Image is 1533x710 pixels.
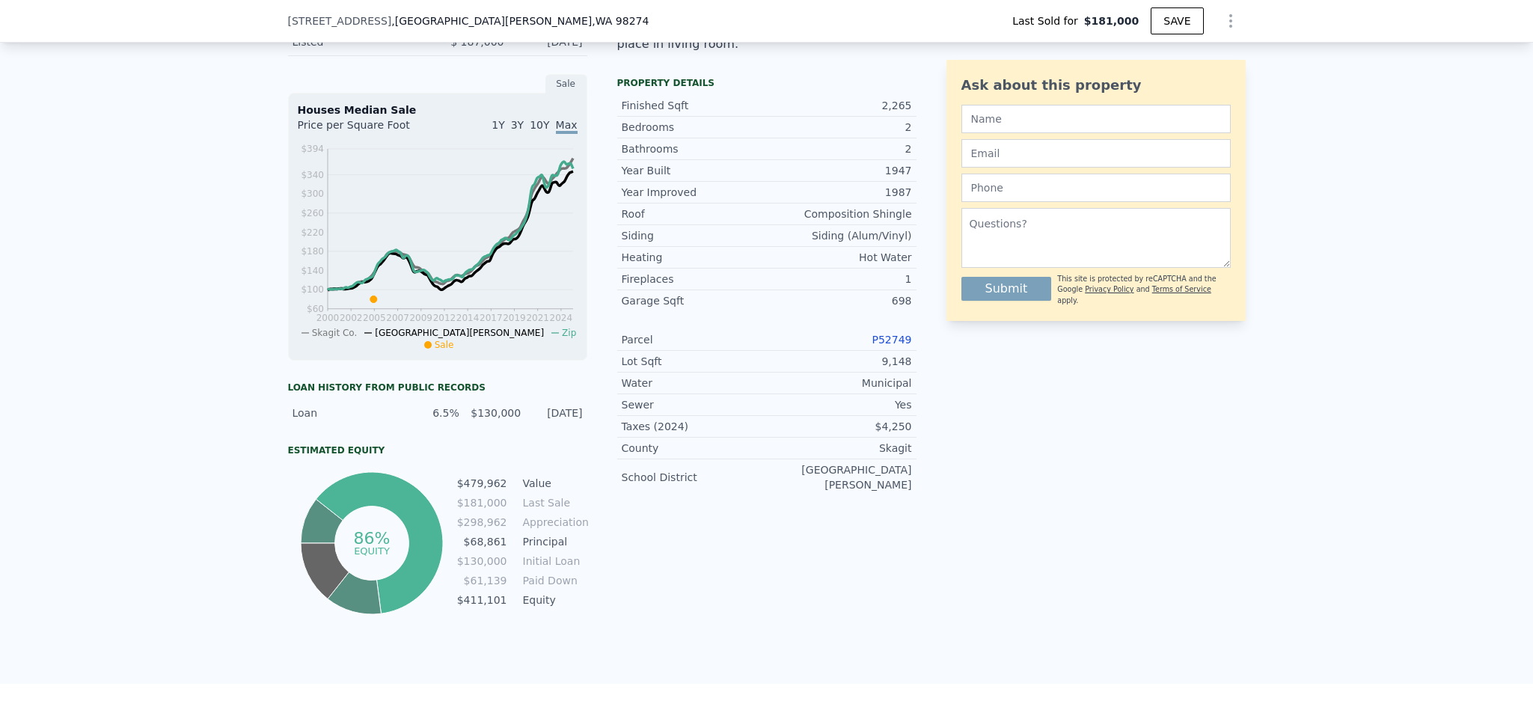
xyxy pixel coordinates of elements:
td: Principal [520,533,587,550]
span: [STREET_ADDRESS] [288,13,392,28]
div: Sewer [622,397,767,412]
td: $61,139 [456,572,508,589]
tspan: equity [354,545,390,556]
tspan: 2024 [549,313,572,323]
tspan: $60 [307,304,324,314]
td: $411,101 [456,592,508,608]
div: 2,265 [767,98,912,113]
div: Garage Sqft [622,293,767,308]
td: Initial Loan [520,553,587,569]
div: Year Improved [622,185,767,200]
td: Paid Down [520,572,587,589]
div: 1947 [767,163,912,178]
div: Year Built [622,163,767,178]
tspan: $340 [301,170,324,180]
div: Loan history from public records [288,382,587,394]
div: 9,148 [767,354,912,369]
div: 2 [767,120,912,135]
tspan: 2021 [526,313,549,323]
tspan: 2019 [503,313,526,323]
div: Yes [767,397,912,412]
tspan: 86% [354,529,391,548]
button: SAVE [1151,7,1203,34]
span: Last Sold for [1012,13,1084,28]
div: 1987 [767,185,912,200]
td: $298,962 [456,514,508,530]
div: $4,250 [767,419,912,434]
div: This site is protected by reCAPTCHA and the Google and apply. [1057,274,1230,306]
div: 2 [767,141,912,156]
div: Property details [617,77,917,89]
a: Terms of Service [1152,285,1211,293]
button: Show Options [1216,6,1246,36]
div: School District [622,470,767,485]
div: Hot Water [767,250,912,265]
td: $479,962 [456,475,508,492]
span: Max [556,119,578,134]
div: Estimated Equity [288,444,587,456]
div: Finished Sqft [622,98,767,113]
div: Composition Shingle [767,206,912,221]
input: Name [961,105,1231,133]
td: Value [520,475,587,492]
div: [DATE] [530,406,582,420]
td: $130,000 [456,553,508,569]
div: Lot Sqft [622,354,767,369]
span: , [GEOGRAPHIC_DATA][PERSON_NAME] [391,13,649,28]
tspan: 2000 [316,313,339,323]
div: County [622,441,767,456]
td: Equity [520,592,587,608]
div: 1 [767,272,912,287]
tspan: $394 [301,144,324,154]
div: Bathrooms [622,141,767,156]
button: Submit [961,277,1052,301]
input: Email [961,139,1231,168]
div: Bedrooms [622,120,767,135]
tspan: $180 [301,246,324,257]
div: [GEOGRAPHIC_DATA][PERSON_NAME] [767,462,912,492]
input: Phone [961,174,1231,202]
td: $68,861 [456,533,508,550]
div: Parcel [622,332,767,347]
span: 10Y [530,119,549,131]
tspan: 2012 [432,313,456,323]
div: Roof [622,206,767,221]
div: Sale [545,74,587,94]
span: $181,000 [1084,13,1139,28]
a: P52749 [872,334,912,346]
div: Taxes (2024) [622,419,767,434]
span: Skagit Co. [312,328,358,338]
tspan: $140 [301,266,324,276]
span: , WA 98274 [592,15,649,27]
div: Houses Median Sale [298,102,578,117]
tspan: 2007 [386,313,409,323]
tspan: $300 [301,189,324,199]
tspan: $260 [301,208,324,218]
tspan: 2009 [409,313,432,323]
span: 1Y [492,119,504,131]
div: Siding (Alum/Vinyl) [767,228,912,243]
div: Price per Square Foot [298,117,438,141]
tspan: $220 [301,227,324,238]
div: Water [622,376,767,391]
tspan: 2002 [339,313,362,323]
span: 3Y [511,119,524,131]
div: Skagit [767,441,912,456]
tspan: 2005 [363,313,386,323]
div: Siding [622,228,767,243]
td: Appreciation [520,514,587,530]
div: $130,000 [468,406,521,420]
span: Zip [562,328,576,338]
span: Sale [435,340,454,350]
span: [GEOGRAPHIC_DATA][PERSON_NAME] [375,328,544,338]
tspan: $100 [301,284,324,295]
div: 6.5% [406,406,459,420]
td: $181,000 [456,495,508,511]
tspan: 2014 [456,313,479,323]
tspan: 2017 [480,313,503,323]
div: Municipal [767,376,912,391]
a: Privacy Policy [1085,285,1133,293]
div: 698 [767,293,912,308]
div: Heating [622,250,767,265]
td: Last Sale [520,495,587,511]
